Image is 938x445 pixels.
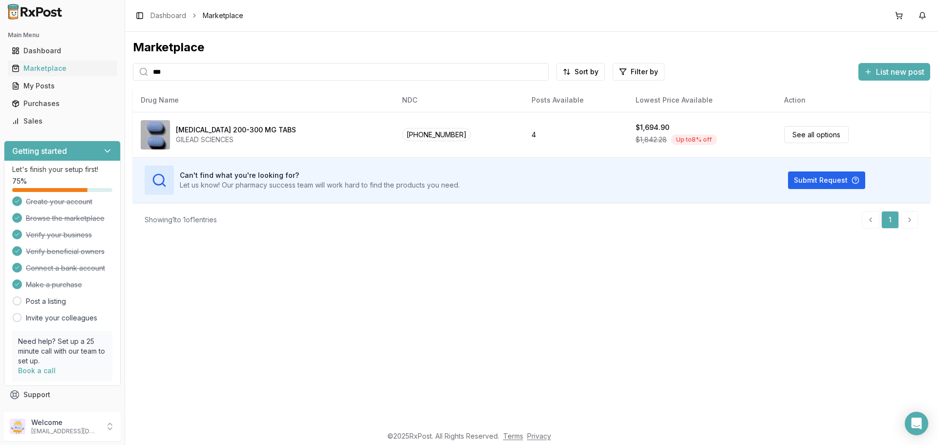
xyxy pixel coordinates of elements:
a: Marketplace [8,60,117,77]
p: Need help? Set up a 25 minute call with our team to set up. [18,337,107,366]
span: Verify beneficial owners [26,247,105,256]
h3: Can't find what you're looking for? [180,170,460,180]
a: Post a listing [26,297,66,306]
button: My Posts [4,78,121,94]
span: [PHONE_NUMBER] [402,128,471,141]
div: Marketplace [12,64,113,73]
span: Marketplace [203,11,243,21]
span: Verify your business [26,230,92,240]
a: Book a call [18,366,56,375]
a: Invite your colleagues [26,313,97,323]
div: [MEDICAL_DATA] 200-300 MG TABS [176,125,296,135]
div: GILEAD SCIENCES [176,135,296,145]
th: Action [776,88,930,112]
nav: pagination [862,211,918,229]
h3: Getting started [12,145,67,157]
img: User avatar [10,419,25,434]
a: Dashboard [8,42,117,60]
th: Lowest Price Available [628,88,776,112]
span: Filter by [631,67,658,77]
span: Make a purchase [26,280,82,290]
td: 4 [524,112,628,157]
button: Marketplace [4,61,121,76]
p: Let's finish your setup first! [12,165,112,174]
div: Sales [12,116,113,126]
span: Connect a bank account [26,263,105,273]
a: Terms [503,432,523,440]
button: List new post [858,63,930,81]
button: Support [4,386,121,403]
a: Dashboard [150,11,186,21]
button: Submit Request [788,171,865,189]
p: Let us know! Our pharmacy success team will work hard to find the products you need. [180,180,460,190]
a: 1 [881,211,899,229]
h2: Main Menu [8,31,117,39]
span: $1,842.28 [636,135,667,145]
img: RxPost Logo [4,4,66,20]
div: Purchases [12,99,113,108]
span: Create your account [26,197,92,207]
th: NDC [394,88,524,112]
button: Sales [4,113,121,129]
a: List new post [858,68,930,78]
th: Posts Available [524,88,628,112]
a: See all options [784,126,849,143]
button: Filter by [613,63,664,81]
button: Feedback [4,403,121,421]
nav: breadcrumb [150,11,243,21]
div: Marketplace [133,40,930,55]
span: Feedback [23,407,57,417]
img: Truvada 200-300 MG TABS [141,120,170,149]
button: Sort by [556,63,605,81]
th: Drug Name [133,88,394,112]
a: Sales [8,112,117,130]
p: Welcome [31,418,99,427]
div: My Posts [12,81,113,91]
div: Up to 8 % off [671,134,717,145]
div: $1,694.90 [636,123,669,132]
div: Open Intercom Messenger [905,412,928,435]
span: 75 % [12,176,27,186]
span: List new post [876,66,924,78]
div: Dashboard [12,46,113,56]
button: Purchases [4,96,121,111]
button: Dashboard [4,43,121,59]
span: Browse the marketplace [26,213,105,223]
a: Purchases [8,95,117,112]
a: My Posts [8,77,117,95]
a: Privacy [527,432,551,440]
div: Showing 1 to 1 of 1 entries [145,215,217,225]
p: [EMAIL_ADDRESS][DOMAIN_NAME] [31,427,99,435]
span: Sort by [575,67,598,77]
